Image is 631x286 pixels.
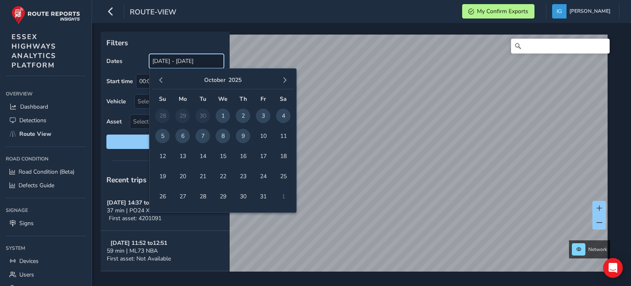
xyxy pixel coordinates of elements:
[19,116,46,124] span: Detections
[104,35,608,281] canvas: Map
[6,100,86,114] a: Dashboard
[6,242,86,254] div: System
[256,109,270,123] span: 3
[196,129,210,143] span: 7
[175,129,190,143] span: 6
[6,268,86,281] a: Users
[107,247,158,255] span: 59 min | ML73 NBA
[6,114,86,127] a: Detections
[256,149,270,163] span: 17
[216,129,230,143] span: 8
[135,95,210,108] div: Select vehicle
[130,115,210,128] span: Select an asset code
[477,7,528,15] span: My Confirm Exports
[200,95,206,103] span: Tu
[155,189,170,204] span: 26
[6,165,86,179] a: Road Condition (Beta)
[552,4,613,19] button: [PERSON_NAME]
[12,6,80,24] img: rr logo
[196,189,210,204] span: 28
[175,189,190,204] span: 27
[236,109,250,123] span: 2
[216,169,230,184] span: 22
[240,95,247,103] span: Th
[106,118,122,126] label: Asset
[175,169,190,184] span: 20
[106,77,133,85] label: Start time
[588,246,607,253] span: Network
[107,207,160,214] span: 37 min | PO24 XWV
[107,199,164,207] strong: [DATE] 14:37 to 15:13
[276,169,290,184] span: 25
[276,129,290,143] span: 11
[113,138,218,146] span: Reset filters
[280,95,287,103] span: Sa
[175,149,190,163] span: 13
[276,109,290,123] span: 4
[18,181,54,189] span: Defects Guide
[155,169,170,184] span: 19
[106,175,147,185] span: Recent trips
[216,109,230,123] span: 1
[196,149,210,163] span: 14
[106,57,122,65] label: Dates
[196,169,210,184] span: 21
[18,168,74,176] span: Road Condition (Beta)
[6,216,86,230] a: Signs
[236,189,250,204] span: 30
[19,130,51,138] span: Route View
[603,258,623,278] div: Open Intercom Messenger
[12,32,56,70] span: ESSEX HIGHWAYS ANALYTICS PLATFORM
[155,149,170,163] span: 12
[107,255,171,263] span: First asset: Not Available
[111,239,167,247] strong: [DATE] 11:52 to 12:51
[236,129,250,143] span: 9
[228,76,242,84] button: 2025
[6,153,86,165] div: Road Condition
[236,169,250,184] span: 23
[260,95,266,103] span: Fr
[101,231,230,271] button: [DATE] 11:52 to12:5159 min | ML73 NBAFirst asset: Not Available
[6,254,86,268] a: Devices
[106,98,126,105] label: Vehicle
[6,127,86,141] a: Route View
[204,76,226,84] button: October
[19,271,34,279] span: Users
[6,88,86,100] div: Overview
[462,4,534,19] button: My Confirm Exports
[179,95,187,103] span: Mo
[106,135,224,149] button: Reset filters
[216,149,230,163] span: 15
[236,149,250,163] span: 16
[19,257,39,265] span: Devices
[20,103,48,111] span: Dashboard
[109,214,161,222] span: First asset: 4201091
[216,189,230,204] span: 29
[159,95,166,103] span: Su
[511,39,610,53] input: Search
[256,189,270,204] span: 31
[256,169,270,184] span: 24
[155,129,170,143] span: 5
[276,149,290,163] span: 18
[218,95,228,103] span: We
[6,204,86,216] div: Signage
[101,191,230,231] button: [DATE] 14:37 to15:1337 min | PO24 XWVFirst asset: 4201091
[552,4,567,19] img: diamond-layout
[256,129,270,143] span: 10
[106,37,224,48] p: Filters
[19,219,34,227] span: Signs
[6,179,86,192] a: Defects Guide
[569,4,610,19] span: [PERSON_NAME]
[130,7,176,19] span: route-view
